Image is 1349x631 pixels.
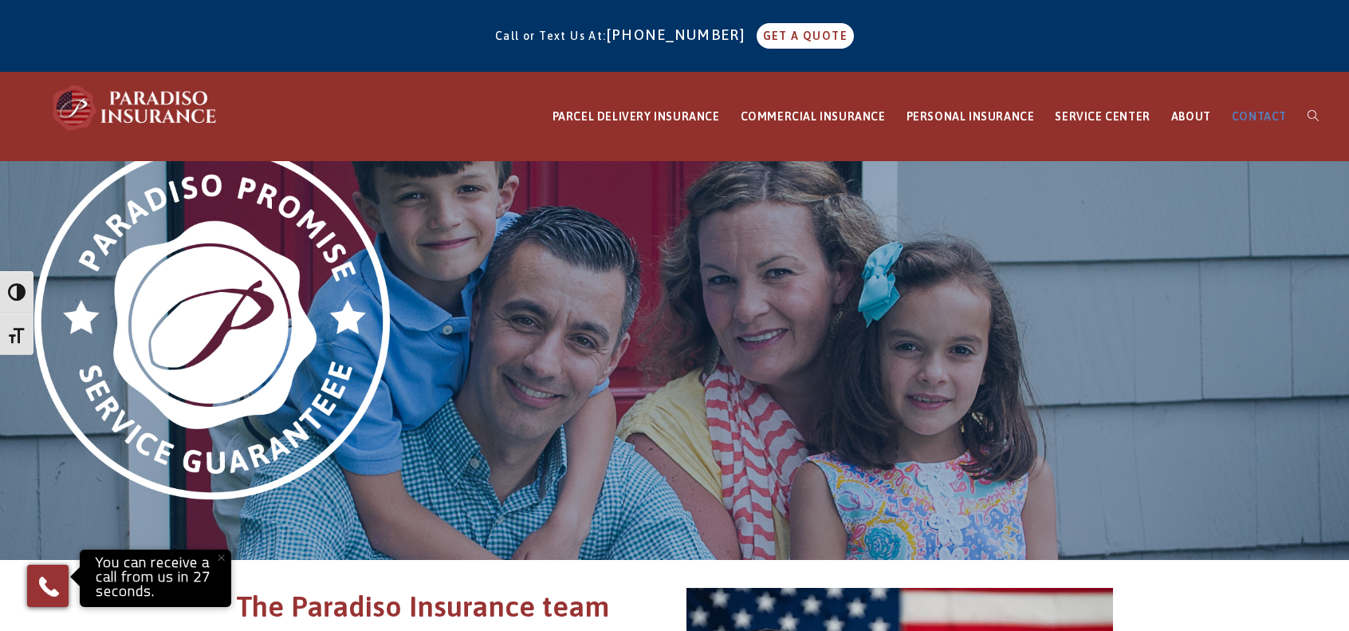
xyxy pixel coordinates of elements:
[1055,110,1150,123] span: SERVICE CENTER
[907,110,1035,123] span: PERSONAL INSURANCE
[1171,110,1211,123] span: ABOUT
[1161,73,1221,161] a: ABOUT
[607,26,753,43] a: [PHONE_NUMBER]
[84,554,227,603] p: You can receive a call from us in 27 seconds.
[203,540,238,575] button: Close
[757,23,854,49] a: GET A QUOTE
[1232,110,1287,123] span: CONTACT
[495,30,607,42] span: Call or Text Us At:
[896,73,1045,161] a: PERSONAL INSURANCE
[36,574,61,599] img: Phone icon
[48,84,223,132] img: Paradiso Insurance
[730,73,896,161] a: COMMERCIAL INSURANCE
[1221,73,1297,161] a: CONTACT
[741,110,886,123] span: COMMERCIAL INSURANCE
[553,110,720,123] span: PARCEL DELIVERY INSURANCE
[542,73,730,161] a: PARCEL DELIVERY INSURANCE
[1044,73,1160,161] a: SERVICE CENTER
